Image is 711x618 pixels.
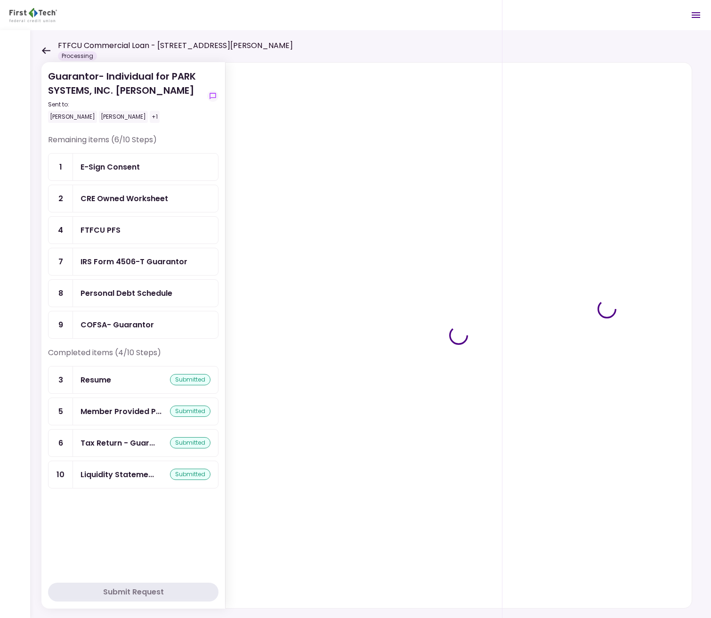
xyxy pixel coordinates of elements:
div: 9 [48,311,73,338]
div: submitted [170,469,210,480]
div: Personal Debt Schedule [81,287,172,299]
div: Submit Request [103,586,164,598]
div: +1 [150,111,160,123]
a: 1E-Sign Consent [48,153,218,181]
div: IRS Form 4506-T Guarantor [81,256,187,268]
a: 4FTFCU PFS [48,216,218,244]
div: Processing [58,51,97,61]
div: 3 [48,366,73,393]
div: Sent to: [48,100,203,109]
button: show-messages [207,90,218,102]
a: 10Liquidity Statements - Guarantorsubmitted [48,461,218,488]
div: Resume [81,374,111,386]
div: [PERSON_NAME] [48,111,97,123]
div: submitted [170,437,210,448]
div: CRE Owned Worksheet [81,193,168,204]
a: 7IRS Form 4506-T Guarantor [48,248,218,276]
div: 2 [48,185,73,212]
div: 4 [48,217,73,244]
div: 5 [48,398,73,425]
div: [PERSON_NAME] [99,111,148,123]
a: 5Member Provided PFSsubmitted [48,398,218,425]
div: 1 [48,154,73,180]
div: Member Provided PFS [81,406,162,417]
img: Partner icon [9,8,57,22]
div: 7 [48,248,73,275]
div: Completed items (4/10 Steps) [48,347,218,366]
div: Tax Return - Guarantor [81,437,155,449]
a: 8Personal Debt Schedule [48,279,218,307]
button: Submit Request [48,583,218,602]
div: submitted [170,406,210,417]
div: COFSA- Guarantor [81,319,154,331]
a: 9COFSA- Guarantor [48,311,218,339]
h1: FTFCU Commercial Loan - [STREET_ADDRESS][PERSON_NAME] [58,40,293,51]
div: 6 [48,430,73,456]
div: Remaining items (6/10 Steps) [48,134,218,153]
a: 2CRE Owned Worksheet [48,185,218,212]
div: 8 [48,280,73,307]
div: Guarantor- Individual for PARK SYSTEMS, INC. [PERSON_NAME] [48,69,203,123]
div: FTFCU PFS [81,224,121,236]
div: Liquidity Statements - Guarantor [81,469,154,480]
a: 6Tax Return - Guarantorsubmitted [48,429,218,457]
div: 10 [48,461,73,488]
div: submitted [170,374,210,385]
div: E-Sign Consent [81,161,140,173]
a: 3Resumesubmitted [48,366,218,394]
